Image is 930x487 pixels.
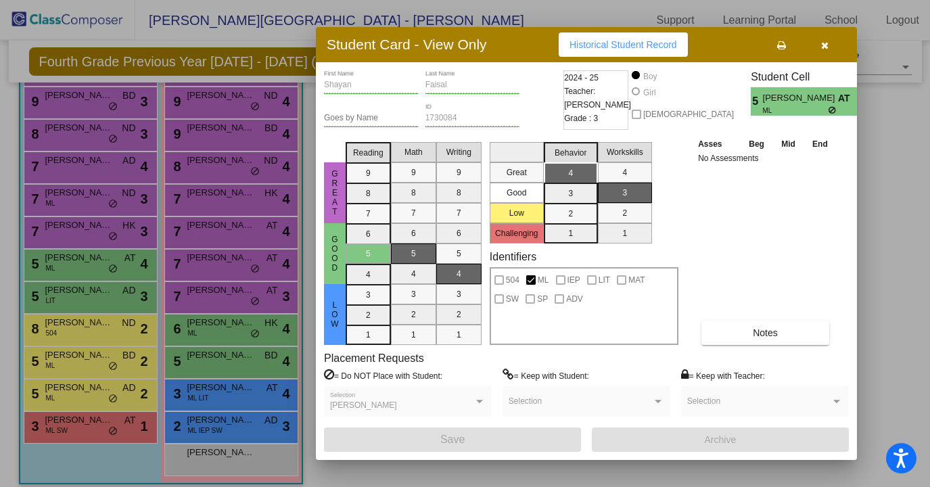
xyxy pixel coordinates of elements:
th: Mid [773,137,804,152]
span: 504 [506,272,519,288]
label: = Do NOT Place with Student: [324,369,442,382]
span: ML [538,272,549,288]
span: Grade : 3 [564,112,598,125]
label: Identifiers [490,250,536,263]
span: LIT [599,272,610,288]
span: AT [838,91,857,106]
span: Good [329,235,341,273]
th: Beg [740,137,772,152]
button: Notes [701,321,829,345]
span: 5 [751,93,762,110]
span: SP [537,291,548,307]
span: Notes [753,327,778,338]
div: Boy [643,70,657,83]
span: 4 [857,93,868,110]
label: = Keep with Student: [503,369,589,382]
span: ML [763,106,829,116]
span: Low [329,300,341,329]
span: [PERSON_NAME] [763,91,838,106]
span: [PERSON_NAME] [330,400,397,410]
span: IEP [567,272,580,288]
span: Historical Student Record [569,39,677,50]
span: Great [329,169,341,216]
span: Archive [705,434,737,445]
button: Save [324,427,581,452]
input: Enter ID [425,114,520,123]
th: Asses [695,137,740,152]
button: Archive [592,427,849,452]
td: No Assessments [695,152,837,165]
span: Teacher: [PERSON_NAME] [564,85,631,112]
label: Placement Requests [324,352,424,365]
h3: Student Card - View Only [327,36,487,53]
span: MAT [628,272,645,288]
span: 2024 - 25 [564,71,599,85]
span: [DEMOGRAPHIC_DATA] [643,106,734,122]
label: = Keep with Teacher: [681,369,765,382]
span: Save [440,434,465,445]
button: Historical Student Record [559,32,688,57]
h3: Student Cell [751,70,868,83]
div: Girl [643,87,656,99]
span: ADV [566,291,583,307]
th: End [804,137,836,152]
input: goes by name [324,114,419,123]
span: SW [506,291,519,307]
